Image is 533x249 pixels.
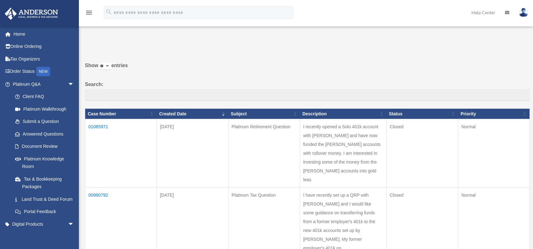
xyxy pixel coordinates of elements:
[85,119,157,188] td: 01085971
[9,140,80,153] a: Document Review
[9,173,80,193] a: Tax & Bookkeeping Packages
[458,108,530,119] th: Priority: activate to sort column ascending
[9,153,80,173] a: Platinum Knowledge Room
[387,119,458,188] td: Closed
[519,8,528,17] img: User Pic
[300,108,386,119] th: Description: activate to sort column ascending
[36,67,50,76] div: NEW
[4,65,84,78] a: Order StatusNEW
[85,9,93,16] i: menu
[228,119,300,188] td: Platinum Retirement Question
[85,80,530,101] label: Search:
[85,61,530,76] label: Show entries
[157,119,228,188] td: [DATE]
[157,108,228,119] th: Created Date: activate to sort column ascending
[9,128,77,140] a: Answered Questions
[105,9,112,15] i: search
[4,78,80,90] a: Platinum Q&Aarrow_drop_down
[68,78,80,91] span: arrow_drop_down
[68,218,80,231] span: arrow_drop_down
[4,40,84,53] a: Online Ordering
[300,119,386,188] td: I recently opened a Solo 401k account with [PERSON_NAME] and have now funded the [PERSON_NAME] ac...
[85,108,157,119] th: Case Number: activate to sort column ascending
[228,108,300,119] th: Subject: activate to sort column ascending
[4,218,84,230] a: Digital Productsarrow_drop_down
[3,8,60,20] img: Anderson Advisors Platinum Portal
[85,89,530,101] input: Search:
[387,108,458,119] th: Status: activate to sort column ascending
[4,28,84,40] a: Home
[9,193,80,206] a: Land Trust & Deed Forum
[4,53,84,65] a: Tax Organizers
[458,119,530,188] td: Normal
[98,63,111,70] select: Showentries
[9,90,80,103] a: Client FAQ
[85,11,93,16] a: menu
[9,115,80,128] a: Submit a Question
[9,206,80,218] a: Portal Feedback
[9,103,80,115] a: Platinum Walkthrough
